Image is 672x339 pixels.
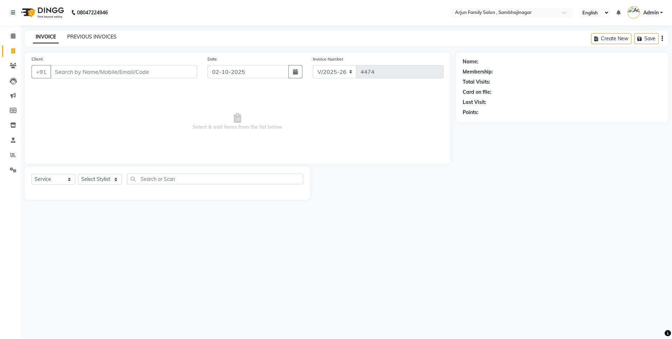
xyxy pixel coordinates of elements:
[31,65,51,78] button: +91
[77,3,108,22] b: 08047224946
[463,58,478,65] div: Name:
[628,6,640,19] img: Admin
[634,33,659,44] button: Save
[463,89,491,96] div: Card on file:
[463,68,493,76] div: Membership:
[463,99,486,106] div: Last Visit:
[67,34,117,40] a: PREVIOUS INVOICES
[50,65,197,78] input: Search by Name/Mobile/Email/Code
[208,56,217,62] label: Date
[31,87,443,157] span: Select & add items from the list below
[463,109,478,116] div: Points:
[463,78,490,86] div: Total Visits:
[18,3,66,22] img: logo
[313,56,343,62] label: Invoice Number
[31,56,43,62] label: Client
[127,174,303,184] input: Search or Scan
[591,33,631,44] button: Create New
[643,9,659,16] span: Admin
[33,31,59,43] a: INVOICE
